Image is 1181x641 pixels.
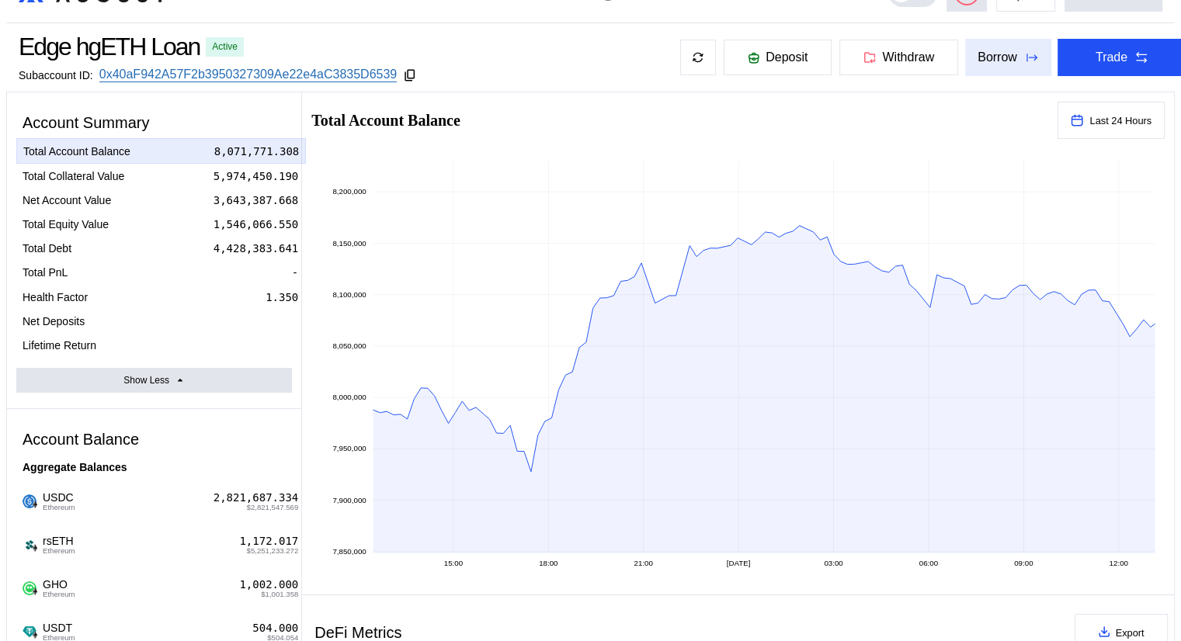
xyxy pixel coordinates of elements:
button: Withdraw [839,39,959,76]
span: GHO [36,578,75,598]
text: 7,950,000 [333,444,367,452]
text: 8,000,000 [333,393,367,401]
div: 1,172.017 [239,535,298,548]
text: 8,050,000 [333,341,367,350]
div: 8,071,771.308 [214,144,300,158]
div: Total Collateral Value [23,169,124,183]
button: Show Less [16,368,292,393]
div: Aggregate Balances [16,455,292,480]
span: USDC [36,491,75,511]
text: 8,200,000 [333,187,367,196]
img: Icon___Dark.png [23,538,36,552]
text: 15:00 [444,558,464,567]
text: 03:00 [825,558,844,567]
img: gho-token-logo.png [23,581,36,595]
div: Edge hgETH Loan [19,33,200,61]
div: Account Summary [16,108,292,138]
div: Net Account Value [23,193,111,207]
div: Lifetime Return [23,338,96,352]
div: - [292,265,298,279]
div: - [292,338,298,352]
div: Health Factor [23,290,88,304]
div: Trade [1096,50,1127,64]
button: Deposit [723,39,832,76]
span: $5,251,233.272 [247,547,299,555]
div: Total Equity Value [23,217,109,231]
div: 3,643,387.668 [214,193,299,207]
text: 7,900,000 [333,496,367,504]
text: 12:00 [1110,558,1129,567]
div: 1,002.000 [239,578,298,591]
img: svg+xml,%3c [31,544,39,552]
div: 4,428,383.641 [214,241,299,255]
a: 0x40aF942A57F2b3950327309Ae22e4aC3835D6539 [99,68,397,82]
img: svg+xml,%3c [31,501,39,508]
div: Total Account Balance [23,144,130,158]
span: Export [1116,627,1145,639]
div: Net Deposits [23,314,85,328]
span: Deposit [766,50,808,64]
div: 1,546,066.550 [214,217,299,231]
div: Account Balance [16,424,292,455]
img: usdc.png [23,494,36,508]
div: 2,821,687.334 [214,491,299,504]
text: 8,100,000 [333,290,367,299]
img: Tether.png [23,625,36,639]
span: $1,001.358 [261,591,298,598]
text: [DATE] [727,558,751,567]
span: rsETH [36,535,75,555]
div: Total PnL [23,265,68,279]
div: 504.000 [252,622,298,635]
text: 7,850,000 [333,547,367,556]
img: svg+xml,%3c [31,631,39,639]
span: Ethereum [43,504,75,511]
h2: Total Account Balance [311,113,1045,128]
button: Last 24 Hours [1058,102,1165,139]
span: Withdraw [882,50,934,64]
text: 21:00 [634,558,654,567]
div: 1.350 [266,290,298,304]
div: Total Debt [23,241,71,255]
img: svg+xml,%3c [31,587,39,595]
div: 5,974,450.190 [214,169,299,183]
span: $2,821,547.569 [247,504,299,511]
button: Borrow [965,39,1051,76]
text: 8,150,000 [333,238,367,247]
span: Ethereum [43,547,75,555]
div: - [292,314,298,328]
span: Ethereum [43,591,75,598]
div: Borrow [978,50,1017,64]
text: 09:00 [1014,558,1033,567]
div: Subaccount ID: [19,69,93,81]
div: Active [212,41,238,52]
text: 18:00 [539,558,558,567]
text: 06:00 [919,558,939,567]
div: Show Less [123,375,169,386]
span: Last 24 Hours [1089,115,1151,126]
